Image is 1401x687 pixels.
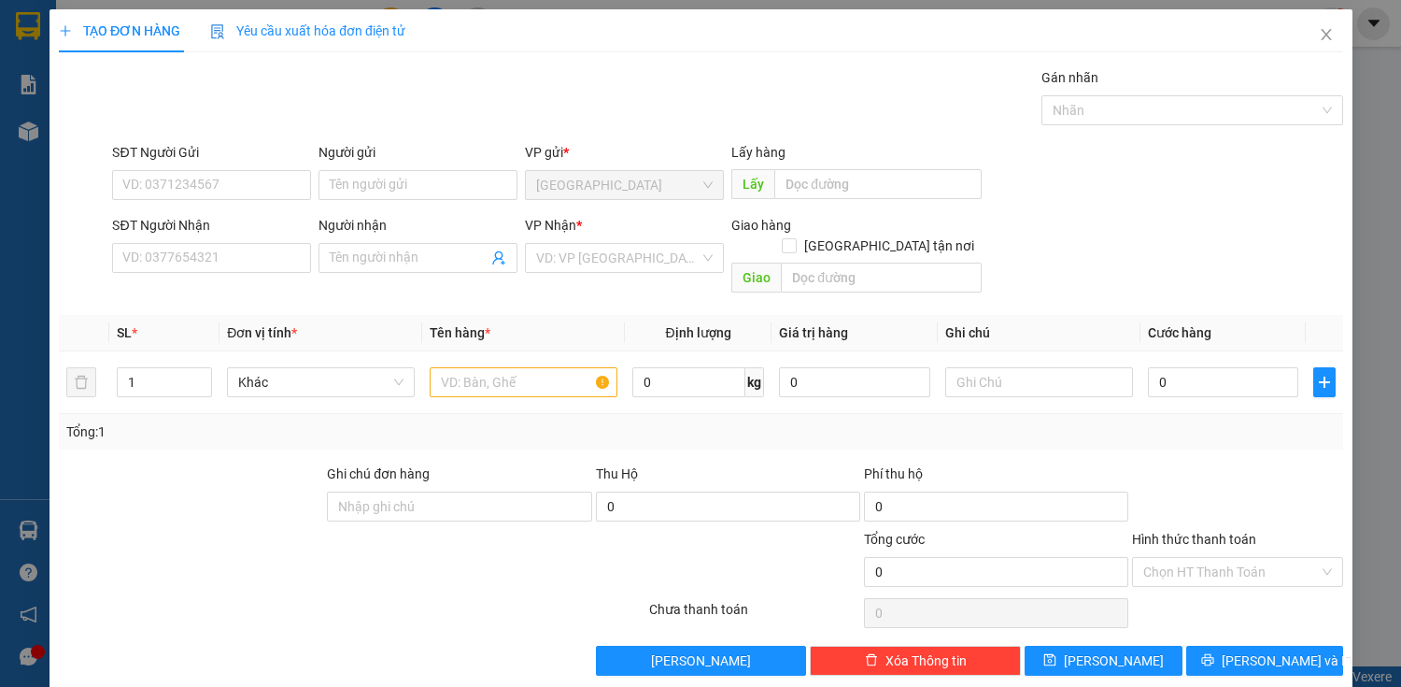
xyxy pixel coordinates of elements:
span: Đơn vị tính [227,325,297,340]
span: plus [59,24,72,37]
span: [PERSON_NAME] và In [1221,651,1351,671]
span: Yêu cầu xuất hóa đơn điện tử [210,23,405,38]
span: user-add [491,250,506,265]
th: Ghi chú [937,315,1139,351]
span: SL [116,325,131,340]
span: Sài Gòn [536,171,713,199]
img: icon [210,24,225,39]
span: Xóa Thông tin [884,651,966,671]
span: Định lượng [665,325,730,340]
span: [PERSON_NAME] [651,651,751,671]
div: Người nhận [318,215,517,236]
button: save[PERSON_NAME] [1025,646,1182,676]
span: Lấy hàng [731,145,785,160]
label: Hình thức thanh toán [1132,532,1256,547]
input: Ghi Chú [944,367,1132,397]
label: Gán nhãn [1040,70,1097,85]
span: [GEOGRAPHIC_DATA] tận nơi [797,236,982,256]
span: delete [864,653,877,668]
span: TẠO ĐƠN HÀNG [59,23,180,38]
input: Ghi chú đơn hàng [327,492,591,522]
div: Tổng: 1 [66,422,543,442]
span: VP Nhận [525,218,576,233]
span: printer [1200,653,1213,668]
span: save [1042,653,1055,668]
input: VD: Bàn, Ghế [430,367,617,397]
span: Cước hàng [1147,325,1210,340]
button: delete [66,367,96,397]
div: Chưa thanh toán [647,599,862,632]
span: Tổng cước [863,532,924,547]
div: Phí thu hộ [863,464,1127,492]
input: 0 [779,367,929,397]
span: Thu Hộ [595,466,637,481]
span: kg [745,367,764,397]
span: close [1319,27,1334,42]
button: [PERSON_NAME] [595,646,806,676]
div: SĐT Người Nhận [112,215,311,236]
label: Ghi chú đơn hàng [327,466,430,481]
span: Lấy [731,169,774,199]
button: Close [1300,9,1352,62]
button: plus [1313,367,1336,397]
div: SĐT Người Gửi [112,142,311,163]
span: Khác [238,368,403,396]
button: deleteXóa Thông tin [810,646,1021,676]
span: Giao [731,263,781,293]
input: Dọc đường [774,169,982,199]
div: Người gửi [318,142,517,163]
span: Tên hàng [430,325,490,340]
div: VP gửi [525,142,724,163]
span: plus [1314,375,1335,390]
span: Giao hàng [731,218,791,233]
input: Dọc đường [781,263,982,293]
span: Giá trị hàng [779,325,848,340]
span: [PERSON_NAME] [1063,651,1163,671]
button: printer[PERSON_NAME] và In [1185,646,1342,676]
